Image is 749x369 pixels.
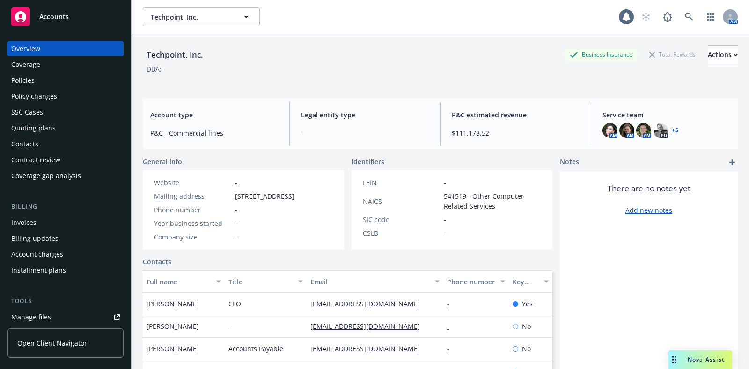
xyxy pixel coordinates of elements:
[625,205,672,215] a: Add new notes
[11,73,35,88] div: Policies
[154,232,231,242] div: Company size
[668,350,732,369] button: Nova Assist
[143,157,182,166] span: General info
[7,168,124,183] a: Coverage gap analysis
[452,128,580,138] span: $111,178.52
[727,157,738,168] a: add
[11,263,66,278] div: Installment plans
[708,46,738,64] div: Actions
[645,49,700,60] div: Total Rewards
[147,299,199,309] span: [PERSON_NAME]
[444,178,446,188] span: -
[444,191,542,211] span: 541519 - Other Computer Related Services
[228,344,283,354] span: Accounts Payable
[7,263,124,278] a: Installment plans
[444,215,446,224] span: -
[228,277,293,287] div: Title
[363,196,440,206] div: NAICS
[447,299,457,308] a: -
[522,344,531,354] span: No
[7,297,124,306] div: Tools
[39,13,69,21] span: Accounts
[688,355,725,363] span: Nova Assist
[301,128,429,138] span: -
[602,110,730,120] span: Service team
[7,41,124,56] a: Overview
[522,321,531,331] span: No
[143,49,207,61] div: Techpoint, Inc.
[452,110,580,120] span: P&C estimated revenue
[443,270,509,293] button: Phone number
[7,310,124,325] a: Manage files
[143,7,260,26] button: Techpoint, Inc.
[653,123,668,138] img: photo
[680,7,698,26] a: Search
[154,218,231,228] div: Year business started
[154,178,231,188] div: Website
[708,45,738,64] button: Actions
[235,218,237,228] span: -
[228,299,241,309] span: CFO
[11,89,57,104] div: Policy changes
[301,110,429,120] span: Legal entity type
[11,57,40,72] div: Coverage
[147,277,211,287] div: Full name
[307,270,443,293] button: Email
[658,7,677,26] a: Report a Bug
[447,322,457,331] a: -
[151,12,232,22] span: Techpoint, Inc.
[154,191,231,201] div: Mailing address
[310,344,427,353] a: [EMAIL_ADDRESS][DOMAIN_NAME]
[7,121,124,136] a: Quoting plans
[11,215,37,230] div: Invoices
[235,232,237,242] span: -
[11,247,63,262] div: Account charges
[17,338,87,348] span: Open Client Navigator
[7,202,124,211] div: Billing
[565,49,637,60] div: Business Insurance
[7,152,124,167] a: Contract review
[602,123,617,138] img: photo
[235,205,237,215] span: -
[509,270,552,293] button: Key contact
[11,121,56,136] div: Quoting plans
[11,310,51,325] div: Manage files
[447,277,495,287] div: Phone number
[7,89,124,104] a: Policy changes
[310,299,427,308] a: [EMAIL_ADDRESS][DOMAIN_NAME]
[444,228,446,238] span: -
[7,4,124,30] a: Accounts
[11,168,81,183] div: Coverage gap analysis
[150,128,278,138] span: P&C - Commercial lines
[672,128,678,133] a: +5
[363,178,440,188] div: FEIN
[147,64,164,74] div: DBA: -
[11,231,59,246] div: Billing updates
[636,123,651,138] img: photo
[513,277,538,287] div: Key contact
[310,277,429,287] div: Email
[7,247,124,262] a: Account charges
[11,41,40,56] div: Overview
[701,7,720,26] a: Switch app
[363,228,440,238] div: CSLB
[7,73,124,88] a: Policies
[7,105,124,120] a: SSC Cases
[11,152,60,167] div: Contract review
[637,7,655,26] a: Start snowing
[11,137,38,152] div: Contacts
[150,110,278,120] span: Account type
[225,270,307,293] button: Title
[522,299,533,309] span: Yes
[619,123,634,138] img: photo
[7,231,124,246] a: Billing updates
[154,205,231,215] div: Phone number
[143,270,225,293] button: Full name
[363,215,440,224] div: SIC code
[608,183,690,194] span: There are no notes yet
[235,191,294,201] span: [STREET_ADDRESS]
[352,157,384,166] span: Identifiers
[7,137,124,152] a: Contacts
[147,344,199,354] span: [PERSON_NAME]
[7,57,124,72] a: Coverage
